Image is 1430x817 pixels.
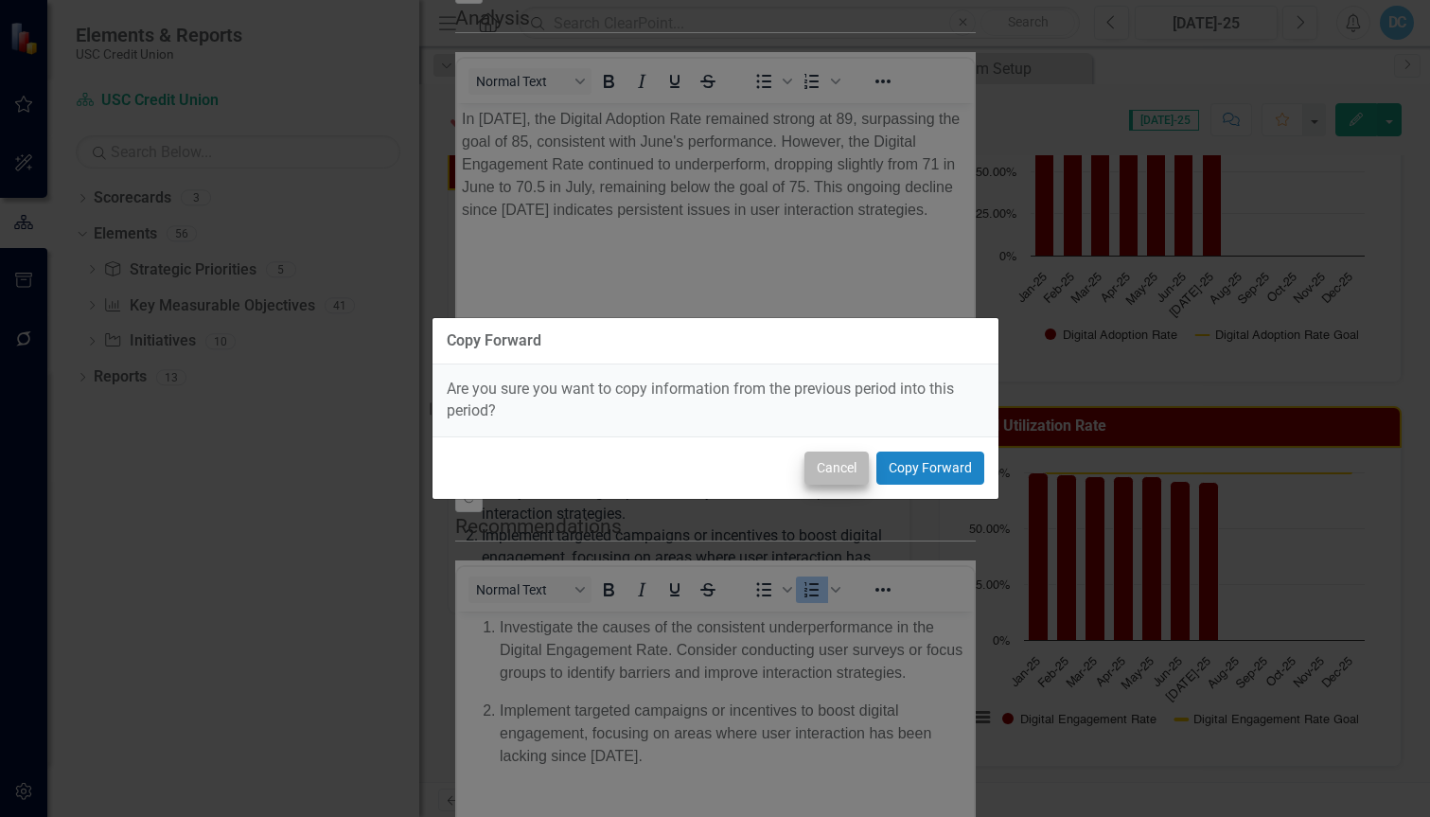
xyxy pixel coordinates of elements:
[43,5,512,73] p: Investigate the causes of the consistent underperformance in the Digital Engagement Rate. Conside...
[876,452,984,485] button: Copy Forward
[804,452,869,485] button: Cancel
[447,332,541,349] div: Copy Forward
[43,88,512,156] p: Implement targeted campaigns or incentives to boost digital engagement, focusing on areas where u...
[5,5,512,118] p: In [DATE], the Digital Adoption Rate remained strong at 89, surpassing the goal of 85, consistent...
[433,364,998,436] div: Are you sure you want to copy information from the previous period into this period?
